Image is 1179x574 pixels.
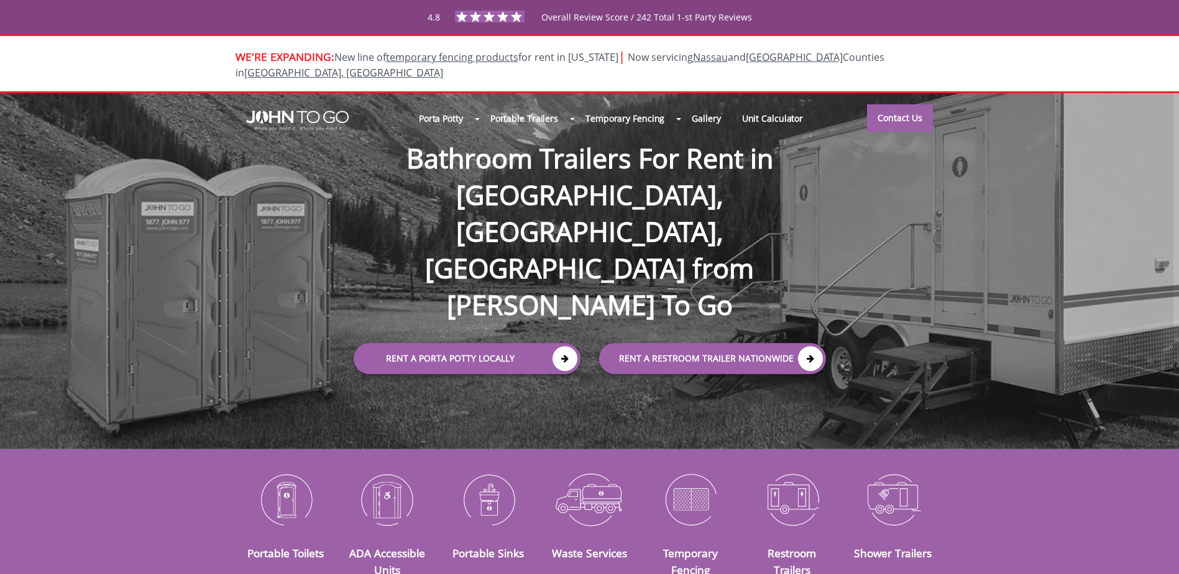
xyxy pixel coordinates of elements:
[386,50,518,64] a: temporary fencing products
[867,104,933,132] a: Contact Us
[618,48,625,65] span: |
[247,545,324,560] a: Portable Toilets
[341,100,838,324] h1: Bathroom Trailers For Rent in [GEOGRAPHIC_DATA], [GEOGRAPHIC_DATA], [GEOGRAPHIC_DATA] from [PERSO...
[346,467,428,532] img: ADA-Accessible-Units-icon_N.png
[236,49,334,64] span: WE'RE EXPANDING:
[693,50,728,64] a: Nassau
[548,467,631,532] img: Waste-Services-icon_N.png
[354,343,580,374] a: Rent a Porta Potty Locally
[732,105,814,132] a: Unit Calculator
[751,467,833,532] img: Restroom-Trailers-icon_N.png
[681,105,731,132] a: Gallery
[746,50,843,64] a: [GEOGRAPHIC_DATA]
[236,50,884,80] span: Now servicing and Counties in
[244,66,443,80] a: [GEOGRAPHIC_DATA], [GEOGRAPHIC_DATA]
[649,467,732,532] img: Temporary-Fencing-cion_N.png
[447,467,530,532] img: Portable-Sinks-icon_N.png
[852,467,935,532] img: Shower-Trailers-icon_N.png
[575,105,675,132] a: Temporary Fencing
[854,545,932,560] a: Shower Trailers
[428,11,440,23] span: 4.8
[408,105,474,132] a: Porta Potty
[599,343,826,374] a: rent a RESTROOM TRAILER Nationwide
[541,11,752,48] span: Overall Review Score / 242 Total 1-st Party Reviews
[246,111,349,130] img: JOHN to go
[480,105,569,132] a: Portable Trailers
[245,467,328,532] img: Portable-Toilets-icon_N.png
[552,545,627,560] a: Waste Services
[452,545,524,560] a: Portable Sinks
[236,50,884,80] span: New line of for rent in [US_STATE]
